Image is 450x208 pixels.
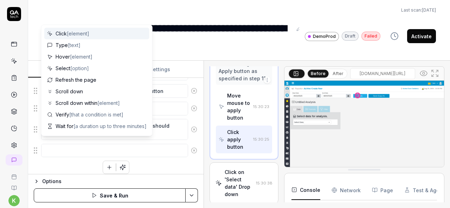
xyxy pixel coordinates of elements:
[361,32,380,41] div: Failed
[70,54,92,60] span: [element]
[6,154,22,166] a: New conversation
[332,180,361,200] button: Network
[67,31,89,36] span: [element]
[97,100,120,106] span: [element]
[227,92,250,121] div: Move mouse to apply button
[330,70,346,78] button: After
[68,42,81,48] span: [text]
[34,119,198,140] div: Suggestions
[372,180,393,200] button: Page
[291,180,320,200] button: Console
[116,61,204,78] button: Settings
[8,195,20,206] button: k
[34,177,198,186] button: Options
[56,99,120,107] span: Scroll down within
[28,61,116,78] button: Steps
[56,122,147,130] span: Wait for
[73,123,147,129] span: [a duration up to three minutes]
[429,68,441,79] button: Open in full screen
[227,128,250,150] div: Click apply button
[188,84,201,98] button: Remove step
[56,111,123,118] span: Verify
[313,33,336,40] span: DemoProd
[216,89,272,124] button: Move mouse to apply button15:30:23
[386,29,403,43] button: View version history
[34,188,186,202] button: Save & Run
[418,68,429,79] button: Show all interative elements
[407,29,436,43] button: Activate
[225,168,253,198] div: Click on 'Select data' Drop down
[422,7,436,13] time: [DATE]
[401,7,436,13] span: Last scan:
[188,122,201,136] button: Remove step
[308,69,328,77] button: Before
[404,180,444,200] button: Test & Agent
[34,83,198,98] div: Suggestions
[44,28,149,133] div: Suggestions
[56,65,89,72] span: Select
[34,101,198,116] div: Suggestions
[253,104,269,109] time: 15:30:23
[3,180,25,191] a: Documentation
[256,181,272,186] time: 15:30:38
[305,32,339,41] a: DemoProd
[56,41,81,49] span: Type
[56,53,92,60] span: Hover
[216,126,272,153] button: Click apply button15:30:25
[284,81,444,180] img: Screenshot
[42,177,198,186] div: Options
[253,137,269,142] time: 15:30:25
[188,101,201,115] button: Remove step
[3,168,25,180] a: Book a call with us
[70,65,89,71] span: [option]
[56,30,89,37] span: Click
[342,32,359,41] div: Draft
[401,7,436,13] button: Last scan:[DATE]
[56,88,83,95] span: Scroll down
[56,76,96,83] span: Refresh the page
[188,143,201,157] button: Remove step
[69,112,123,118] span: [that a condition is met]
